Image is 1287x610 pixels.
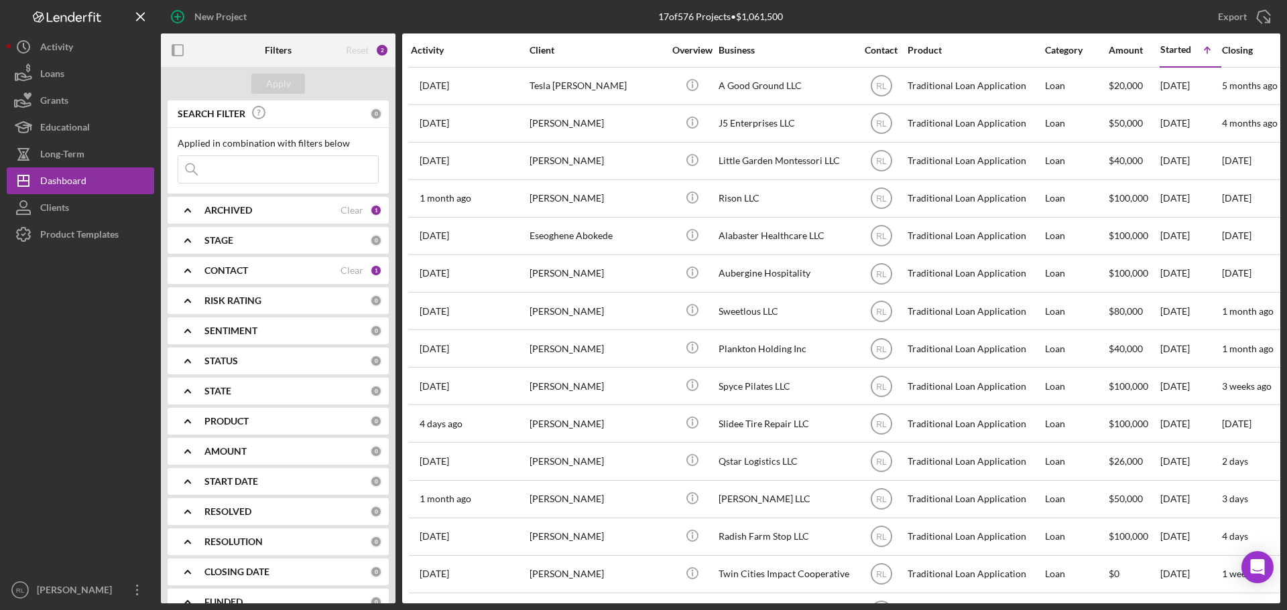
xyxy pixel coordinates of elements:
[876,344,887,354] text: RL
[420,418,463,429] time: 2025-08-29 13:58
[1045,45,1107,56] div: Category
[204,416,249,427] b: PRODUCT
[40,194,69,224] div: Clients
[1160,181,1221,216] div: [DATE]
[530,519,664,554] div: [PERSON_NAME]
[908,519,1042,554] div: Traditional Loan Application
[530,143,664,179] div: [PERSON_NAME]
[40,33,73,64] div: Activity
[1045,293,1107,329] div: Loan
[1109,106,1159,141] div: $50,000
[530,45,664,56] div: Client
[719,406,853,441] div: Slidee Tire Repair LLC
[908,406,1042,441] div: Traditional Loan Application
[420,493,471,504] time: 2025-07-23 00:01
[719,218,853,254] div: Alabaster Healthcare LLC
[1222,568,1251,579] time: 1 week
[876,532,887,542] text: RL
[530,406,664,441] div: [PERSON_NAME]
[370,445,382,457] div: 0
[1109,143,1159,179] div: $40,000
[876,157,887,166] text: RL
[719,68,853,104] div: A Good Ground LLC
[1160,368,1221,404] div: [DATE]
[908,256,1042,291] div: Traditional Loan Application
[204,295,261,306] b: RISK RATING
[1045,406,1107,441] div: Loan
[1160,68,1221,104] div: [DATE]
[1222,230,1251,241] time: [DATE]
[876,194,887,204] text: RL
[1222,493,1248,504] time: 3 days
[1222,343,1274,354] time: 1 month ago
[7,221,154,248] a: Product Templates
[1045,519,1107,554] div: Loan
[908,68,1042,104] div: Traditional Loan Application
[1109,218,1159,254] div: $100,000
[420,230,449,241] time: 2025-06-26 07:27
[7,194,154,221] button: Clients
[420,80,449,91] time: 2025-07-09 19:24
[1222,380,1272,392] time: 3 weeks ago
[7,87,154,114] button: Grants
[204,597,243,607] b: FUNDED
[370,415,382,427] div: 0
[530,256,664,291] div: [PERSON_NAME]
[1222,80,1278,91] time: 5 months ago
[667,45,717,56] div: Overview
[1222,530,1248,542] time: 4 days
[341,265,363,276] div: Clear
[204,566,269,577] b: CLOSING DATE
[370,596,382,608] div: 0
[1160,106,1221,141] div: [DATE]
[420,268,449,279] time: 2025-07-07 17:34
[1160,256,1221,291] div: [DATE]
[908,293,1042,329] div: Traditional Loan Application
[530,481,664,517] div: [PERSON_NAME]
[1045,143,1107,179] div: Loan
[1109,519,1159,554] div: $100,000
[40,167,86,198] div: Dashboard
[420,118,449,129] time: 2025-08-08 14:33
[370,295,382,307] div: 0
[7,141,154,167] button: Long-Term
[370,325,382,337] div: 0
[530,556,664,592] div: [PERSON_NAME]
[7,33,154,60] a: Activity
[161,3,260,30] button: New Project
[370,475,382,487] div: 0
[420,344,449,354] time: 2025-08-08 19:15
[7,167,154,194] a: Dashboard
[1109,368,1159,404] div: $100,000
[420,155,449,166] time: 2025-06-17 15:46
[908,481,1042,517] div: Traditional Loan Application
[1222,117,1278,129] time: 4 months ago
[876,269,887,279] text: RL
[908,181,1042,216] div: Traditional Loan Application
[1045,368,1107,404] div: Loan
[908,556,1042,592] div: Traditional Loan Application
[1160,443,1221,479] div: [DATE]
[204,446,247,457] b: AMOUNT
[204,506,251,517] b: RESOLVED
[876,419,887,429] text: RL
[1160,406,1221,441] div: [DATE]
[1109,68,1159,104] div: $20,000
[1109,181,1159,216] div: $100,000
[204,265,248,276] b: CONTACT
[908,45,1042,56] div: Product
[265,45,292,56] b: Filters
[908,106,1042,141] div: Traditional Loan Application
[1160,331,1221,366] div: [DATE]
[530,331,664,366] div: [PERSON_NAME]
[204,235,233,246] b: STAGE
[375,44,389,57] div: 2
[40,87,68,117] div: Grants
[16,587,25,594] text: RL
[420,306,449,317] time: 2025-07-11 19:06
[908,443,1042,479] div: Traditional Loan Application
[719,519,853,554] div: Radish Farm Stop LLC
[7,114,154,141] a: Educational
[876,495,887,504] text: RL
